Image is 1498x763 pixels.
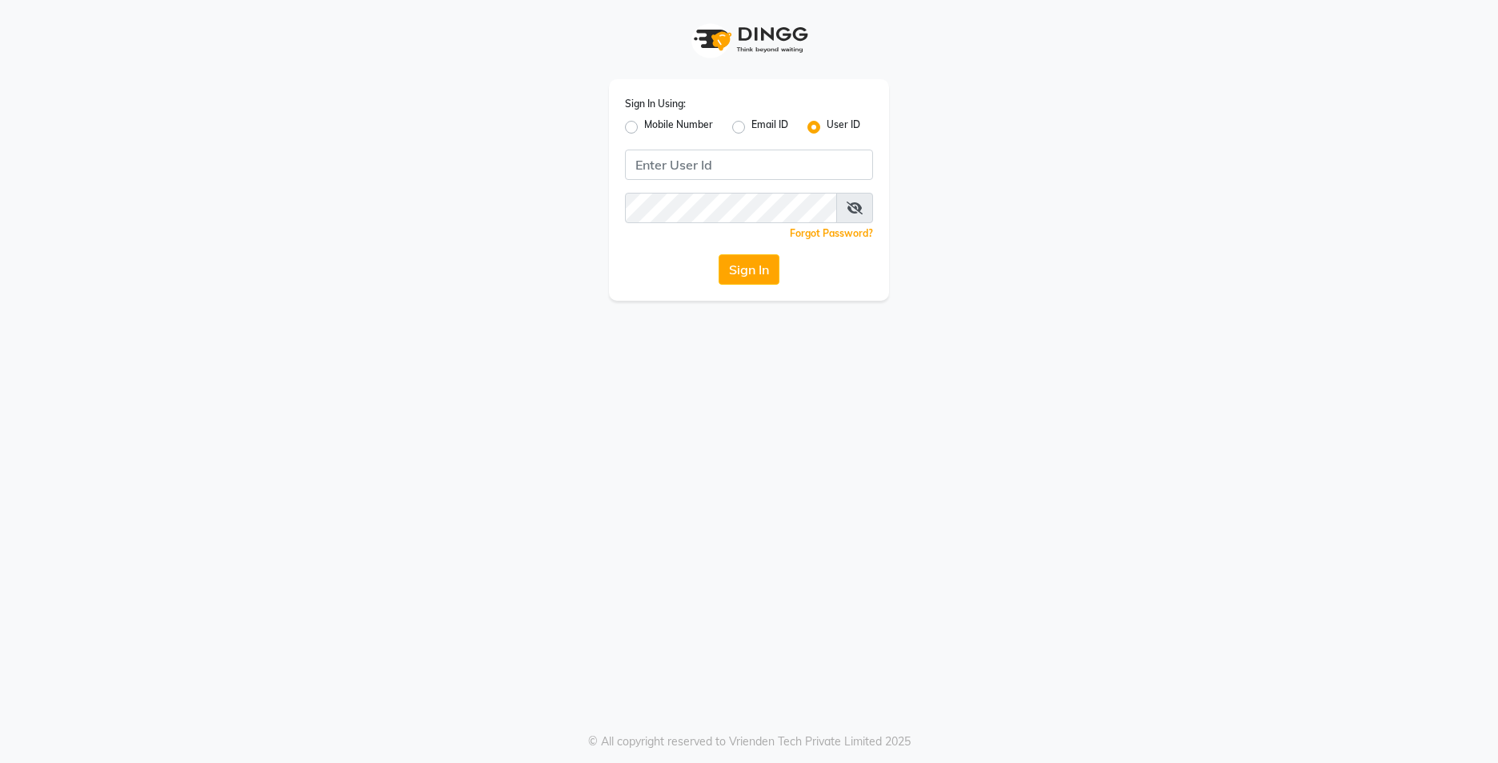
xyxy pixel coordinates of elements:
input: Username [625,150,873,180]
button: Sign In [719,254,779,285]
label: Sign In Using: [625,97,686,111]
label: Mobile Number [644,118,713,137]
img: logo1.svg [685,16,813,63]
label: Email ID [751,118,788,137]
label: User ID [827,118,860,137]
a: Forgot Password? [790,227,873,239]
input: Username [625,193,837,223]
